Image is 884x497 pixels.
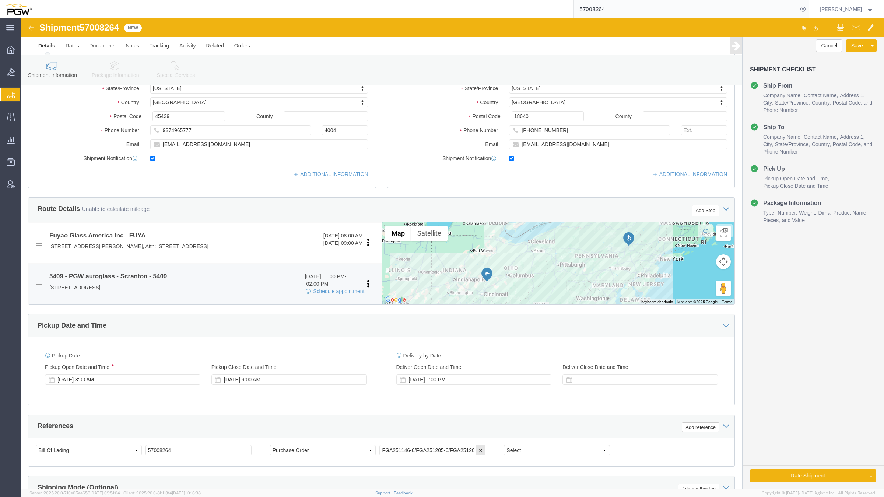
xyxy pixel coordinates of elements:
iframe: FS Legacy Container [21,18,884,489]
span: [DATE] 09:51:04 [90,491,120,495]
a: Support [375,491,394,495]
button: [PERSON_NAME] [820,5,874,14]
span: Ksenia Gushchina-Kerecz [820,5,862,13]
span: Client: 2025.20.0-8b113f4 [123,491,201,495]
a: Feedback [394,491,413,495]
span: Copyright © [DATE]-[DATE] Agistix Inc., All Rights Reserved [762,490,875,496]
span: [DATE] 10:16:38 [172,491,201,495]
input: Search for shipment number, reference number [574,0,798,18]
span: Server: 2025.20.0-710e05ee653 [29,491,120,495]
img: logo [5,4,32,15]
